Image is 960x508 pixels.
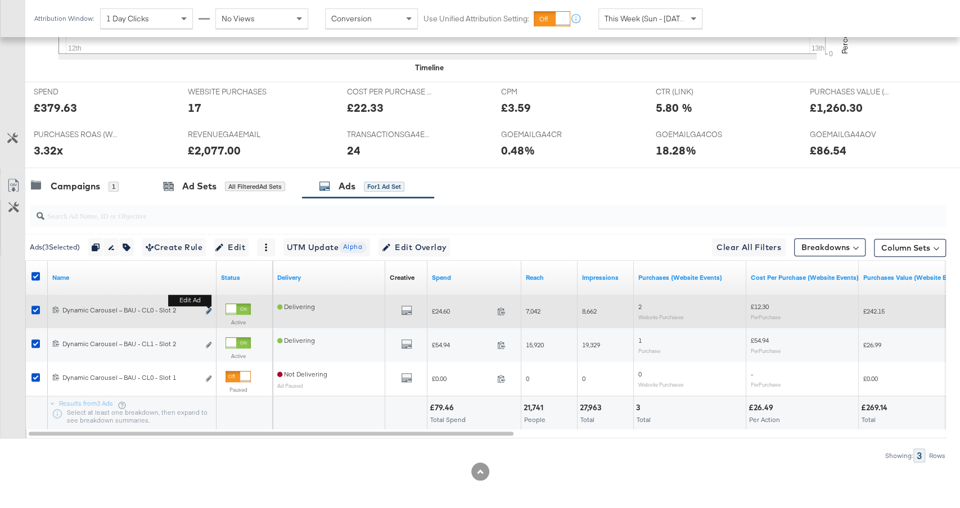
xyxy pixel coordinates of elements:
[34,129,118,140] span: PURCHASES ROAS (WEBSITE EVENTS)
[655,99,692,116] div: 5.80 %
[929,452,946,460] div: Rows
[34,142,63,158] div: 3.32x
[749,402,777,413] div: £26.49
[331,13,372,24] span: Conversion
[582,341,600,349] span: 19,329
[62,339,199,348] div: Dynamic Carousel – BAU - CL1 - Slot 2
[415,62,444,73] div: Timeline
[638,302,642,311] span: 2
[638,381,684,388] sub: Website Purchases
[751,381,781,388] sub: Per Purchase
[810,87,894,97] span: PURCHASES VALUE (WEBSITE EVENTS)
[430,415,466,424] span: Total Spend
[638,314,684,320] sub: Website Purchases
[526,374,529,383] span: 0
[277,336,315,344] span: Delivering
[423,13,529,24] label: Use Unified Attribution Setting:
[214,238,249,256] button: Edit
[218,241,245,255] span: Edit
[62,306,199,315] div: Dynamic Carousel – BAU - CL0 - Slot 2
[432,341,493,349] span: £54.94
[364,182,404,192] div: for 1 Ad Set
[226,319,251,326] label: Active
[862,415,876,424] span: Total
[501,142,535,158] div: 0.48%
[226,386,251,393] label: Paused
[168,294,211,306] b: Edit ad
[347,142,360,158] div: 24
[430,402,457,413] div: £79.46
[716,241,781,255] span: Clear All Filters
[605,13,689,24] span: This Week (Sun - [DATE])
[885,452,913,460] div: Showing:
[913,448,925,462] div: 3
[52,273,212,282] a: Ad Name.
[339,242,367,252] span: Alpha
[501,87,585,97] span: CPM
[655,87,740,97] span: CTR (LINK)
[861,402,891,413] div: £269.14
[221,273,268,282] a: Shows the current state of your Ad.
[432,307,493,315] span: £24.60
[638,370,642,378] span: 0
[30,242,80,252] div: Ads ( 3 Selected)
[347,99,384,116] div: £22.33
[277,382,303,389] sub: Ad Paused
[277,302,315,311] span: Delivering
[339,180,355,193] div: Ads
[283,238,370,256] button: UTM UpdateAlpha
[638,336,642,344] span: 1
[524,415,546,424] span: People
[106,13,149,24] span: 1 Day Clicks
[62,373,199,382] div: Dynamic Carousel – BAU - CL0 - Slot 1
[863,341,881,349] span: £26.99
[749,415,780,424] span: Per Action
[382,241,447,255] span: Edit Overlay
[390,273,414,282] a: Shows the creative associated with your ad.
[188,99,201,116] div: 17
[751,370,753,378] span: -
[638,347,660,354] sub: Purchase
[580,402,605,413] div: 27,963
[501,129,585,140] span: GOEMAILGA4CR
[226,352,251,360] label: Active
[874,239,946,257] button: Column Sets
[655,142,696,158] div: 18.28%
[751,302,769,311] span: £12.30
[347,87,431,97] span: COST PER PURCHASE (WEBSITE EVENTS)
[225,182,285,192] div: All Filtered Ad Sets
[51,180,100,193] div: Campaigns
[34,99,77,116] div: £379.63
[636,402,643,413] div: 3
[526,307,540,315] span: 7,042
[582,273,629,282] a: The number of times your ad was served. On mobile apps an ad is counted as served the first time ...
[637,415,651,424] span: Total
[390,273,414,282] div: Creative
[810,99,863,116] div: £1,260.30
[188,87,272,97] span: WEBSITE PURCHASES
[655,129,740,140] span: GOEMAILGA4COS
[109,182,119,192] div: 1
[582,307,597,315] span: 8,662
[142,238,206,256] button: Create Rule
[34,87,118,97] span: SPEND
[524,402,547,413] div: 21,741
[188,142,241,158] div: £2,077.00
[182,180,217,193] div: Ad Sets
[810,129,894,140] span: GOEMAILGA4AOV
[222,13,255,24] span: No Views
[378,238,450,256] button: Edit Overlay
[863,374,878,383] span: £0.00
[580,415,594,424] span: Total
[863,307,885,315] span: £242.15
[751,273,859,282] a: The average cost for each purchase tracked by your Custom Audience pixel on your website after pe...
[188,129,272,140] span: REVENUEGA4EMAIL
[44,200,863,222] input: Search Ad Name, ID or Objective
[794,238,866,256] button: Breakdowns
[277,273,381,282] a: Reflects the ability of your Ad to achieve delivery.
[432,273,517,282] a: The total amount spent to date.
[347,129,431,140] span: TRANSACTIONSGA4EMAIL
[205,306,212,317] button: Edit ad
[526,341,544,349] span: 15,920
[501,99,531,116] div: £3.59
